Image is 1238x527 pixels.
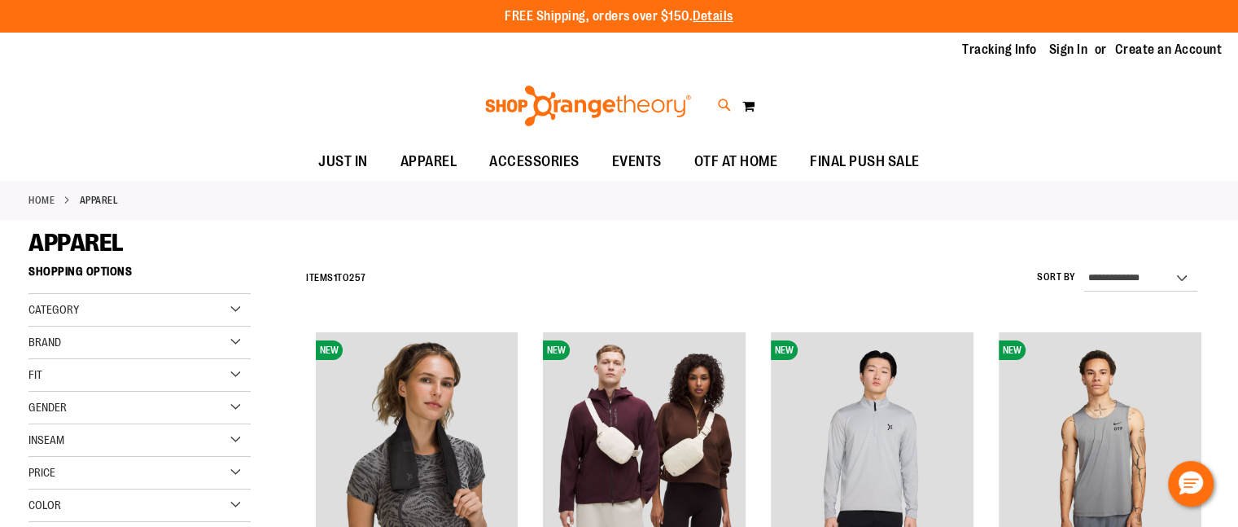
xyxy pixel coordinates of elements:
[384,143,474,180] a: APPAREL
[489,143,580,180] span: ACCESSORIES
[28,336,61,349] span: Brand
[28,229,124,257] span: APPAREL
[1049,41,1088,59] a: Sign In
[28,193,55,208] a: Home
[80,193,119,208] strong: APPAREL
[28,466,55,479] span: Price
[302,143,384,181] a: JUST IN
[794,143,936,181] a: FINAL PUSH SALE
[28,257,251,294] strong: Shopping Options
[1037,270,1076,284] label: Sort By
[962,41,1037,59] a: Tracking Info
[483,86,693,126] img: Shop Orangetheory
[28,401,67,414] span: Gender
[334,272,338,283] span: 1
[318,143,368,180] span: JUST IN
[306,266,366,291] h2: Items to
[28,433,64,446] span: Inseam
[400,143,457,180] span: APPAREL
[1115,41,1223,59] a: Create an Account
[693,9,733,24] a: Details
[28,368,42,381] span: Fit
[505,7,733,26] p: FREE Shipping, orders over $150.
[694,143,778,180] span: OTF AT HOME
[596,143,678,181] a: EVENTS
[1168,461,1214,507] button: Hello, have a question? Let’s chat.
[810,143,920,180] span: FINAL PUSH SALE
[28,303,79,316] span: Category
[28,498,61,512] span: Color
[316,340,343,360] span: NEW
[543,340,570,360] span: NEW
[473,143,596,181] a: ACCESSORIES
[612,143,662,180] span: EVENTS
[349,272,366,283] span: 257
[999,340,1026,360] span: NEW
[678,143,794,181] a: OTF AT HOME
[771,340,798,360] span: NEW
